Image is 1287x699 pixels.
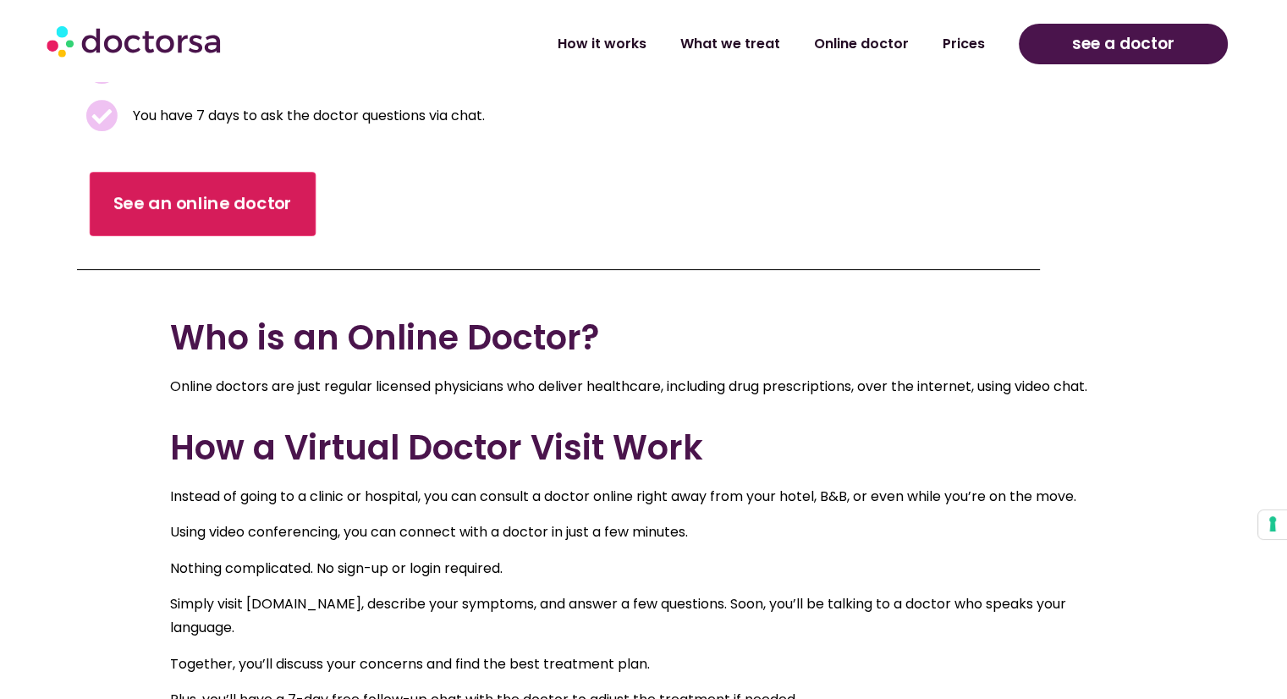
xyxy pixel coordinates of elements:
h2: How a Virtual Doctor Visit Work [170,427,1118,468]
p: Online doctors are just regular licensed physicians who deliver healthcare, including drug prescr... [170,375,1118,399]
span: You have 7 days to ask the doctor questions via chat. [129,104,485,128]
p: Instead of going to a clinic or hospital, you can consult a doctor online right away from your ho... [170,485,1118,509]
button: Your consent preferences for tracking technologies [1258,510,1287,539]
span: see a doctor [1072,30,1174,58]
a: How it works [541,25,663,63]
a: see a doctor [1019,24,1228,64]
a: What we treat [663,25,797,63]
h2: Who is an Online Doctor? [170,317,1118,358]
p: Simply visit [DOMAIN_NAME], describe your symptoms, and answer a few questions. Soon, you’ll be t... [170,592,1118,640]
a: See an online doctor [90,172,316,236]
p: Using video conferencing, you can connect with a doctor in just a few minutes. [170,520,1118,544]
a: Online doctor [797,25,926,63]
span: See an online doctor [113,192,293,217]
p: Nothing complicated. No sign-up or login required. [170,557,1118,581]
nav: Menu [339,25,1002,63]
a: Prices [926,25,1002,63]
p: Together, you’ll discuss your concerns and find the best treatment plan. [170,652,1118,676]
